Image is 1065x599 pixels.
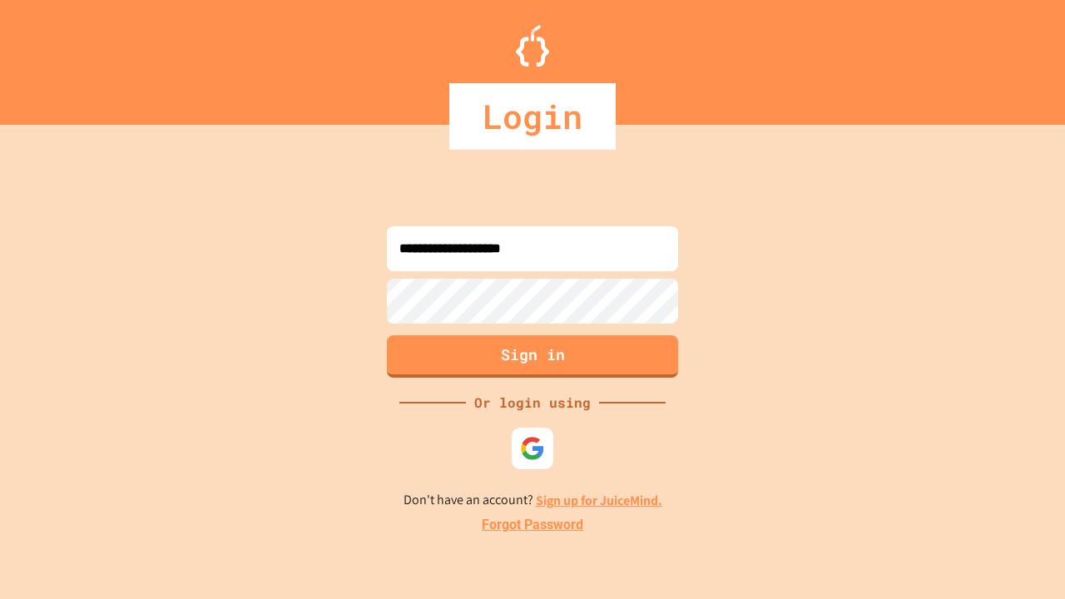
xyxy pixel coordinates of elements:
iframe: chat widget [995,532,1048,582]
div: Login [449,83,616,150]
img: Logo.svg [516,25,549,67]
img: google-icon.svg [520,436,545,461]
p: Don't have an account? [404,490,662,511]
a: Forgot Password [482,515,583,535]
a: Sign up for JuiceMind. [536,492,662,509]
iframe: chat widget [927,460,1048,531]
button: Sign in [387,335,678,378]
div: Or login using [466,393,599,413]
